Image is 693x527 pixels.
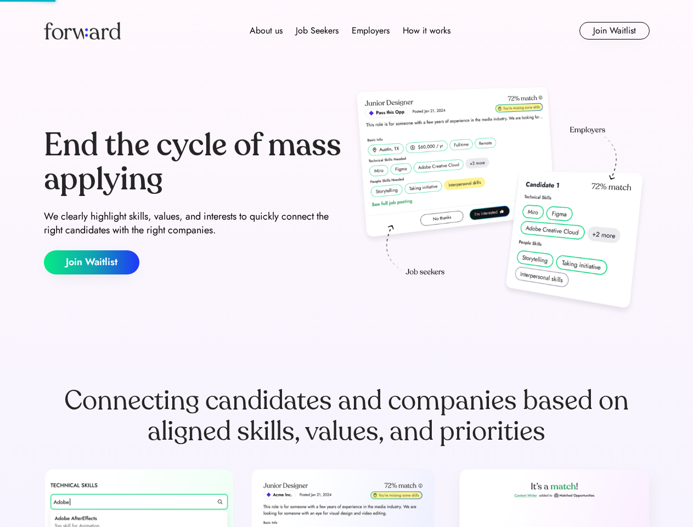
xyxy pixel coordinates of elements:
div: Connecting candidates and companies based on aligned skills, values, and priorities [44,385,650,447]
div: We clearly highlight skills, values, and interests to quickly connect the right candidates with t... [44,210,342,237]
div: End the cycle of mass applying [44,128,342,196]
button: Join Waitlist [579,22,650,40]
div: Employers [352,24,390,37]
img: Forward logo [44,22,121,40]
img: hero-image.png [351,83,650,319]
button: Join Waitlist [44,250,139,274]
div: How it works [403,24,450,37]
div: About us [250,24,283,37]
div: Job Seekers [296,24,339,37]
